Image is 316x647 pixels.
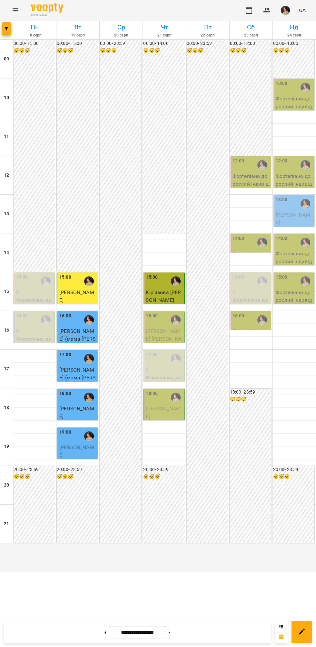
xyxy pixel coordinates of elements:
[59,304,96,319] p: Сертифікат-візитка
[41,276,51,286] img: Ніколь [фоно]
[171,315,181,325] img: Ніколь [фоно]
[146,313,158,320] label: 16:00
[59,459,96,482] p: Фортепіано дорослий індивідуальний
[146,351,158,358] label: 17:00
[146,274,158,281] label: 15:00
[59,367,95,388] span: [PERSON_NAME] (мама [PERSON_NAME])
[187,22,228,32] h6: Пт
[301,276,310,286] img: Ніколь [фоно]
[59,429,71,436] label: 19:00
[230,40,271,47] h6: 00:00 - 12:00
[16,327,53,335] p: 0
[101,32,142,38] h6: 20 серп
[14,40,55,47] h6: 00:00 - 15:00
[16,289,53,296] p: 0
[146,289,181,303] span: Кірʼязова [PERSON_NAME]
[146,374,183,404] p: Фортепіано дорослий індивідуальний ([PERSON_NAME])
[146,390,158,397] label: 18:00
[57,40,98,47] h6: 00:00 - 15:00
[187,40,228,47] h6: 00:00 - 23:59
[232,274,244,281] label: 15:00
[16,335,53,381] p: Фортепіано дорослий індивідуальний ([PERSON_NAME] (мама [PERSON_NAME]))
[14,47,55,54] h6: 😴😴😴
[232,172,270,218] p: Фортепіано дорослий індивідуальний - [PERSON_NAME] (мама [PERSON_NAME])
[232,327,270,358] p: Фортепіано діти індивідуальний - [PERSON_NAME]
[146,366,183,374] p: 0
[276,235,288,242] label: 14:00
[187,32,228,38] h6: 22 серп
[257,315,267,325] img: Ніколь [фоно]
[84,393,94,402] img: Ніколь [фоно]
[143,466,184,473] h6: 20:00 - 23:59
[301,199,310,209] img: Ніколь [фоно]
[101,22,142,32] h6: Ср
[273,47,314,54] h6: 😴😴😴
[276,80,288,87] label: 10:00
[41,315,51,325] img: Ніколь [фоно]
[171,354,181,364] div: Ніколь [фоно]
[231,32,272,38] h6: 23 серп
[14,32,55,38] h6: 18 серп
[4,133,9,140] h6: 11
[16,296,53,342] p: Фортепіано дорослий індивідуальний ([PERSON_NAME] (мама [PERSON_NAME]))
[276,274,288,281] label: 15:00
[4,482,9,489] h6: 20
[31,3,63,13] img: Voopty Logo
[274,22,315,32] h6: Нд
[296,4,308,16] button: UA
[257,276,267,286] div: Ніколь [фоно]
[274,32,315,38] h6: 24 серп
[84,354,94,364] div: Ніколь [фоно]
[4,211,9,218] h6: 13
[301,238,310,247] img: Ніколь [фоно]
[84,431,94,441] div: Ніколь [фоно]
[4,404,9,411] h6: 18
[187,47,228,54] h6: 😴😴😴
[84,315,94,325] img: Ніколь [фоно]
[273,473,314,480] h6: 😴😴😴
[100,40,141,47] h6: 00:00 - 23:59
[31,13,63,17] span: For Business
[232,250,270,288] p: Фортепіано діти індивідуальний - [PERSON_NAME] (мама [PERSON_NAME])
[231,22,272,32] h6: Сб
[273,40,314,47] h6: 00:00 - 10:00
[59,351,71,358] label: 17:00
[146,328,182,357] span: [PERSON_NAME] [PERSON_NAME] ( [PERSON_NAME])
[301,83,310,92] div: Ніколь [фоно]
[257,238,267,247] img: Ніколь [фоно]
[4,249,9,256] h6: 14
[8,3,23,18] button: Menu
[146,304,183,327] p: Фортепіано дорослий індивідуальний
[57,22,98,32] h6: Вт
[276,172,313,203] p: Фортепіано дорослий індивідуальний - [PERSON_NAME]
[57,466,98,473] h6: 20:00 - 23:59
[301,160,310,170] img: Ніколь [фоно]
[276,212,311,226] span: [PERSON_NAME]
[84,276,94,286] img: Ніколь [фоно]
[232,289,270,296] p: 0
[59,274,71,281] label: 15:00
[4,288,9,295] h6: 15
[59,313,71,320] label: 16:00
[276,196,288,203] label: 13:00
[57,473,98,480] h6: 😴😴😴
[59,328,95,349] span: [PERSON_NAME] (мама [PERSON_NAME])
[16,274,28,281] label: 15:00
[59,390,71,397] label: 18:00
[14,473,55,480] h6: 😴😴😴
[14,22,55,32] h6: Пн
[281,6,290,15] img: e7cc86ff2ab213a8ed988af7ec1c5bbe.png
[57,47,98,54] h6: 😴😴😴
[273,466,314,473] h6: 20:00 - 23:59
[171,393,181,402] div: Ніколь [фоно]
[4,443,9,450] h6: 19
[230,396,271,403] h6: 😴😴😴
[299,7,306,14] span: UA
